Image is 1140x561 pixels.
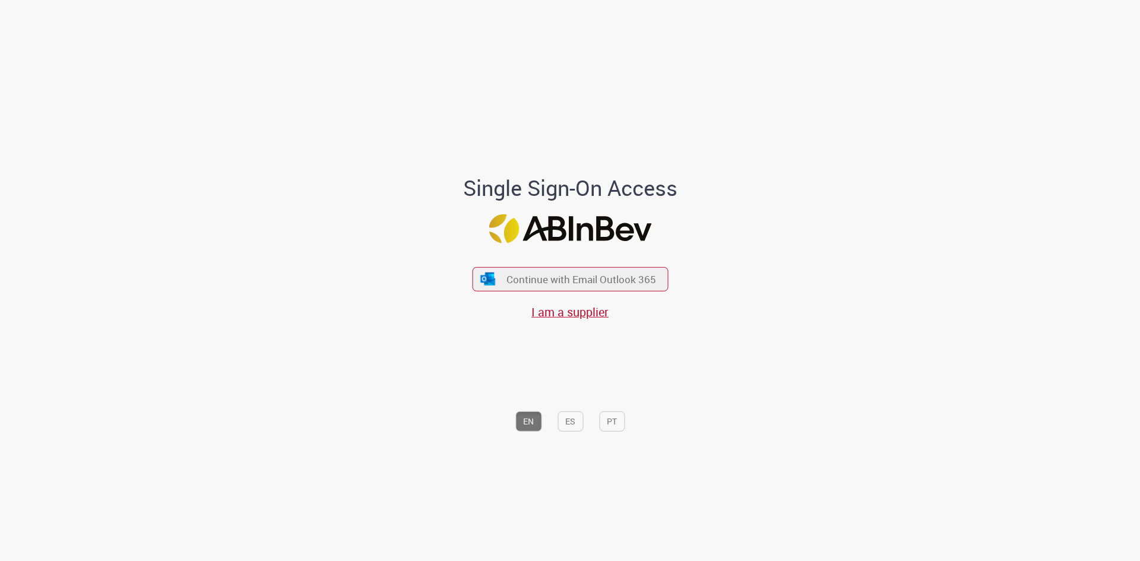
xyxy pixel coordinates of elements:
[472,267,668,291] button: ícone Azure/Microsoft 360 Continue with Email Outlook 365
[506,272,656,286] span: Continue with Email Outlook 365
[599,411,625,432] button: PT
[406,176,735,200] h1: Single Sign-On Access
[489,214,651,243] img: Logo ABInBev
[558,411,583,432] button: ES
[480,272,496,285] img: ícone Azure/Microsoft 360
[531,304,609,320] a: I am a supplier
[515,411,541,432] button: EN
